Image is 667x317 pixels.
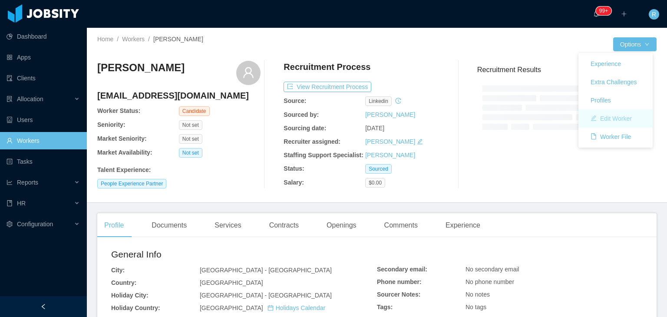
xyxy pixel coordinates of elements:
span: People Experience Partner [97,179,166,188]
span: R [652,9,656,20]
i: icon: solution [7,96,13,102]
span: Not set [179,148,202,158]
i: icon: line-chart [7,179,13,185]
b: Staffing Support Specialist: [284,152,363,158]
a: [PERSON_NAME] [365,138,415,145]
a: icon: robotUsers [7,111,80,129]
i: icon: calendar [267,305,274,311]
span: linkedin [365,96,392,106]
span: $0.00 [365,178,385,188]
i: icon: edit [417,139,423,145]
i: icon: user [242,66,254,79]
span: Reports [17,179,38,186]
div: Openings [320,213,363,238]
button: Experience [584,57,628,71]
a: icon: editEdit Worker [578,109,653,128]
b: Sourced by: [284,111,319,118]
div: Comments [377,213,425,238]
button: icon: fileWorker File [584,130,638,144]
b: Country: [111,279,136,286]
b: Recruiter assigned: [284,138,340,145]
i: icon: history [395,98,401,104]
b: Worker Status: [97,107,140,114]
a: [PERSON_NAME] [365,111,415,118]
span: Allocation [17,96,43,102]
b: Market Availability: [97,149,152,156]
div: Contracts [262,213,306,238]
h4: Recruitment Process [284,61,370,73]
span: [GEOGRAPHIC_DATA] [200,279,263,286]
span: [GEOGRAPHIC_DATA] - [GEOGRAPHIC_DATA] [200,292,332,299]
i: icon: plus [621,11,627,17]
a: icon: auditClients [7,69,80,87]
span: Not set [179,134,202,144]
span: No phone number [466,278,514,285]
b: Seniority: [97,121,125,128]
a: [PERSON_NAME] [365,152,415,158]
a: Extra Challenges [578,73,653,91]
a: icon: calendarHolidays Calendar [267,304,325,311]
span: / [117,36,119,43]
b: Sourcing date: [284,125,326,132]
h3: [PERSON_NAME] [97,61,185,75]
b: Secondary email: [377,266,427,273]
h4: [EMAIL_ADDRESS][DOMAIN_NAME] [97,89,261,102]
button: Profiles [584,93,618,107]
div: Experience [439,213,487,238]
span: Sourced [365,164,392,174]
b: Holiday Country: [111,304,160,311]
a: Workers [122,36,145,43]
a: icon: profileTasks [7,153,80,170]
div: Profile [97,213,131,238]
b: Status: [284,165,304,172]
b: Tags: [377,304,393,310]
b: Source: [284,97,306,104]
div: Documents [145,213,194,238]
i: icon: book [7,200,13,206]
sup: 247 [596,7,611,15]
i: icon: setting [7,221,13,227]
a: icon: fileWorker File [578,128,653,146]
button: icon: exportView Recruitment Process [284,82,371,92]
a: icon: appstoreApps [7,49,80,66]
a: Profiles [578,91,653,109]
span: / [148,36,150,43]
a: icon: exportView Recruitment Process [284,83,371,90]
button: icon: editEdit Worker [584,112,639,125]
b: Market Seniority: [97,135,147,142]
span: [PERSON_NAME] [153,36,203,43]
a: icon: userWorkers [7,132,80,149]
b: Holiday City: [111,292,149,299]
span: [GEOGRAPHIC_DATA] [200,304,325,311]
a: icon: pie-chartDashboard [7,28,80,45]
a: Home [97,36,113,43]
b: Phone number: [377,278,422,285]
span: Configuration [17,221,53,228]
h3: Recruitment Results [477,64,657,75]
i: icon: bell [593,11,599,17]
span: Candidate [179,106,210,116]
b: Salary: [284,179,304,186]
button: Optionsicon: down [613,37,657,51]
a: Experience [578,55,653,73]
span: [DATE] [365,125,384,132]
b: Sourcer Notes: [377,291,420,298]
b: Talent Experience : [97,166,151,173]
div: No tags [466,303,643,312]
span: No secondary email [466,266,519,273]
span: HR [17,200,26,207]
h2: General Info [111,248,377,261]
div: Services [208,213,248,238]
button: Extra Challenges [584,75,644,89]
span: [GEOGRAPHIC_DATA] - [GEOGRAPHIC_DATA] [200,267,332,274]
span: Not set [179,120,202,130]
span: No notes [466,291,490,298]
b: City: [111,267,125,274]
